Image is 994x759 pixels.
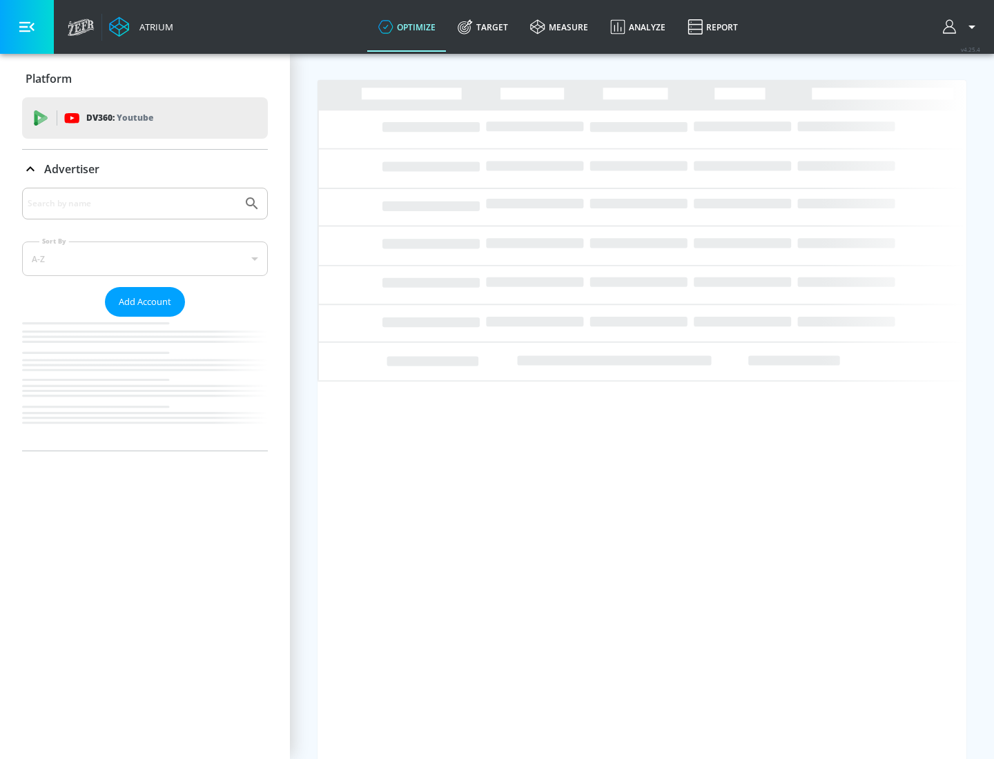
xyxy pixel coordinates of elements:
[105,287,185,317] button: Add Account
[519,2,599,52] a: measure
[26,71,72,86] p: Platform
[961,46,980,53] span: v 4.25.4
[44,161,99,177] p: Advertiser
[599,2,676,52] a: Analyze
[447,2,519,52] a: Target
[22,241,268,276] div: A-Z
[134,21,173,33] div: Atrium
[22,188,268,451] div: Advertiser
[22,97,268,139] div: DV360: Youtube
[39,237,69,246] label: Sort By
[109,17,173,37] a: Atrium
[22,59,268,98] div: Platform
[22,317,268,451] nav: list of Advertiser
[367,2,447,52] a: optimize
[117,110,153,125] p: Youtube
[676,2,749,52] a: Report
[28,195,237,213] input: Search by name
[119,294,171,310] span: Add Account
[22,150,268,188] div: Advertiser
[86,110,153,126] p: DV360:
